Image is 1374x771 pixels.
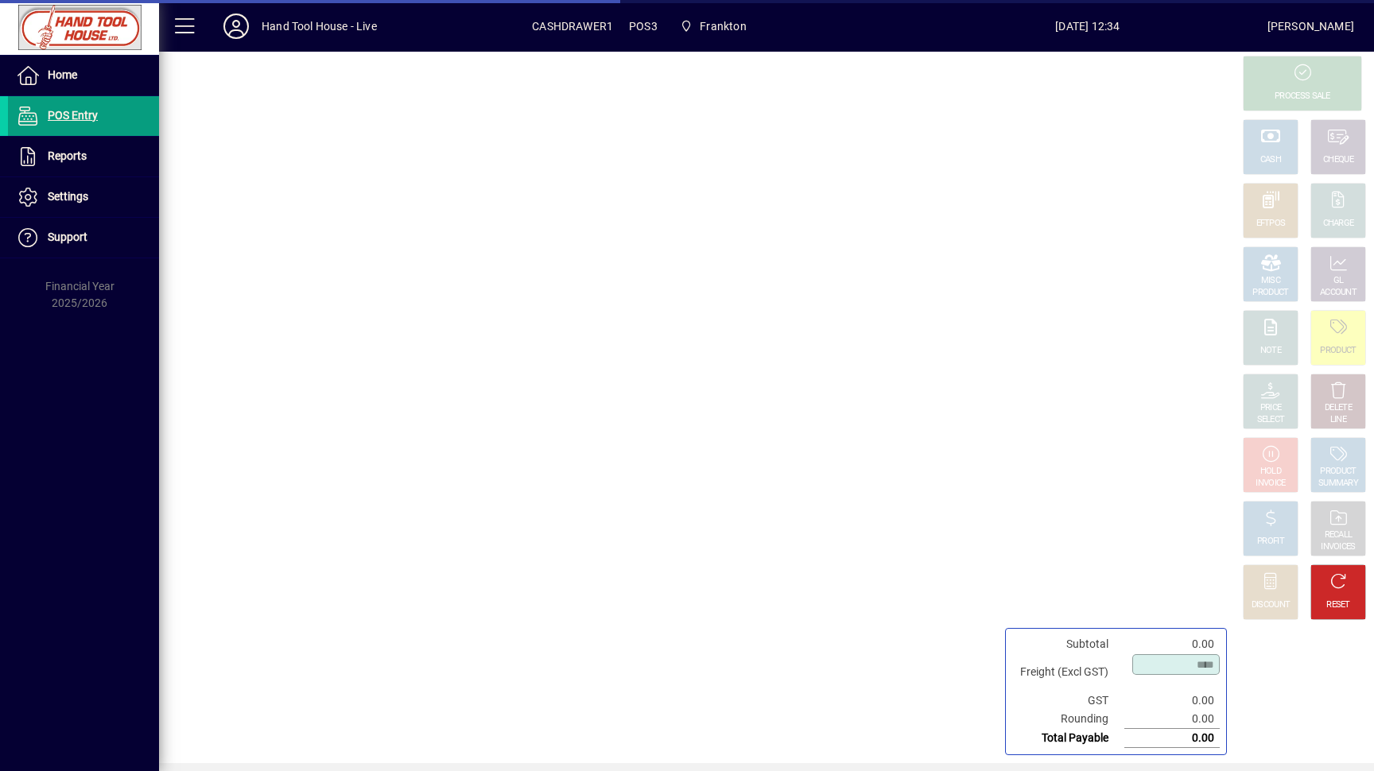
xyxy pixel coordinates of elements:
[1267,14,1354,39] div: [PERSON_NAME]
[8,218,159,258] a: Support
[1275,91,1330,103] div: PROCESS SALE
[532,14,613,39] span: CASHDRAWER1
[48,231,87,243] span: Support
[1256,218,1286,230] div: EFTPOS
[48,68,77,81] span: Home
[1318,478,1358,490] div: SUMMARY
[1260,154,1281,166] div: CASH
[1012,710,1124,729] td: Rounding
[700,14,746,39] span: Frankton
[1321,541,1355,553] div: INVOICES
[1261,275,1280,287] div: MISC
[8,177,159,217] a: Settings
[8,56,159,95] a: Home
[1260,345,1281,357] div: NOTE
[1256,478,1285,490] div: INVOICE
[1320,345,1356,357] div: PRODUCT
[908,14,1267,39] span: [DATE] 12:34
[629,14,658,39] span: POS3
[1124,635,1220,653] td: 0.00
[1012,653,1124,692] td: Freight (Excl GST)
[1012,692,1124,710] td: GST
[1012,729,1124,748] td: Total Payable
[1323,218,1354,230] div: CHARGE
[673,12,753,41] span: Frankton
[1124,692,1220,710] td: 0.00
[1330,414,1346,426] div: LINE
[48,149,87,162] span: Reports
[1326,599,1350,611] div: RESET
[1252,287,1288,299] div: PRODUCT
[1320,287,1357,299] div: ACCOUNT
[1257,414,1285,426] div: SELECT
[48,109,98,122] span: POS Entry
[1260,466,1281,478] div: HOLD
[1257,536,1284,548] div: PROFIT
[1325,402,1352,414] div: DELETE
[1323,154,1353,166] div: CHEQUE
[1252,599,1290,611] div: DISCOUNT
[1333,275,1344,287] div: GL
[1124,710,1220,729] td: 0.00
[1325,529,1353,541] div: RECALL
[1260,402,1282,414] div: PRICE
[8,137,159,176] a: Reports
[211,12,262,41] button: Profile
[262,14,377,39] div: Hand Tool House - Live
[1012,635,1124,653] td: Subtotal
[48,190,88,203] span: Settings
[1320,466,1356,478] div: PRODUCT
[1124,729,1220,748] td: 0.00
